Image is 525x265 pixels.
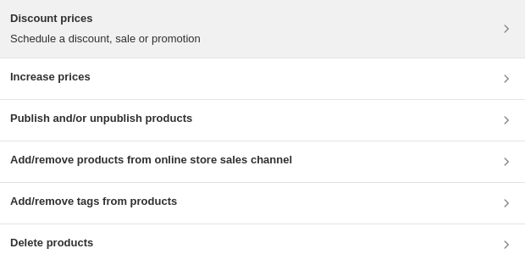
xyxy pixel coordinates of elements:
[10,110,192,127] h3: Publish and/or unpublish products
[10,235,93,251] h3: Delete products
[10,69,91,86] h3: Increase prices
[10,152,292,168] h3: Add/remove products from online store sales channel
[10,30,201,47] p: Schedule a discount, sale or promotion
[10,193,177,210] h3: Add/remove tags from products
[10,10,201,27] h3: Discount prices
